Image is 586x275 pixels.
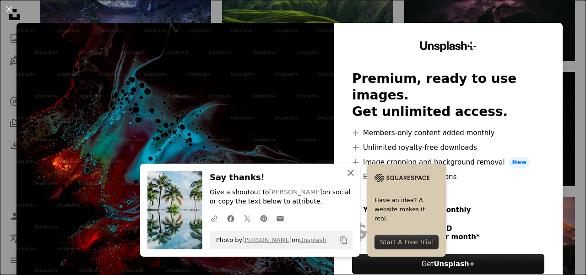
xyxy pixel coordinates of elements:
span: New [509,157,531,168]
button: GetUnsplash+ [352,254,544,274]
a: Share on Twitter [239,209,255,227]
p: Give a shoutout to on social or copy the text below to attribute. [210,188,353,206]
a: [PERSON_NAME] [242,236,292,243]
img: file-1705255347840-230a6ab5bca9image [374,171,429,185]
a: Share on Facebook [222,209,239,227]
li: Image cropping and background removal [352,157,544,168]
span: Have an idea? A website makes it real. [374,196,439,223]
h2: Premium, ready to use images. Get unlimited access. [352,71,544,120]
span: per month * [436,233,480,241]
a: [PERSON_NAME] [269,188,322,196]
span: Photo by on [212,233,326,247]
span: USD [436,225,480,233]
a: Share on Pinterest [255,209,272,227]
a: Unsplash [299,236,326,243]
strong: Unsplash+ [434,260,475,268]
h3: Say thanks! [210,171,353,184]
a: Share over email [272,209,288,227]
li: Members-only content added monthly [352,127,544,138]
div: Start A Free Trial [374,235,439,249]
li: Unlimited royalty-free downloads [352,142,544,153]
li: Enhanced legal protections [352,171,544,182]
button: Copy to clipboard [336,232,352,248]
a: Have an idea? A website makes it real.Start A Free Trial [367,164,446,257]
div: monthly [439,204,471,215]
